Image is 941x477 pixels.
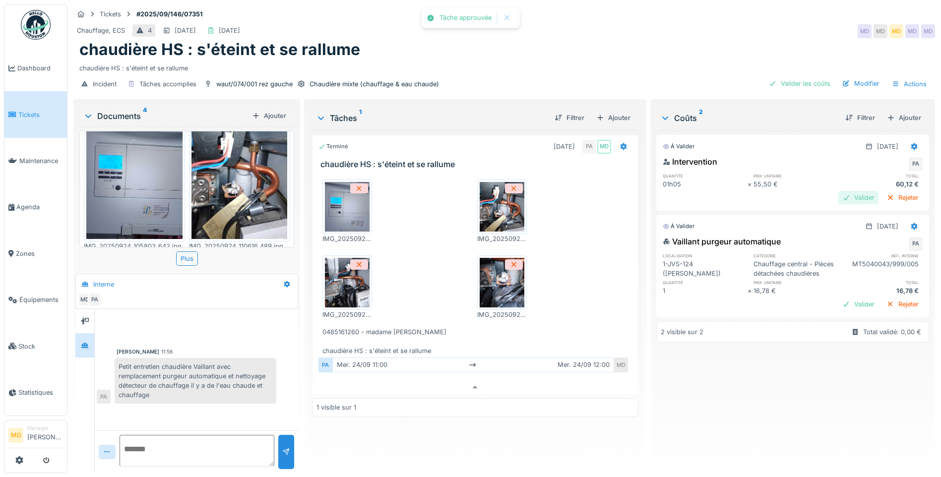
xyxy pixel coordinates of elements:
[148,26,152,35] div: 4
[661,327,703,337] div: 2 visible sur 2
[310,79,439,89] div: Chaudière mixte (chauffage & eau chaude)
[477,234,527,243] div: IMG_20250924_110616_489.jpg
[753,279,838,286] h6: prix unitaire
[838,252,923,259] h6: ref. interne
[19,156,63,166] span: Maintenance
[753,173,838,179] h6: prix unitaire
[4,231,67,277] a: Zones
[4,138,67,184] a: Maintenance
[663,252,747,259] h6: localisation
[660,112,837,124] div: Coûts
[117,348,159,356] div: [PERSON_NAME]
[838,179,923,189] div: 60,12 €
[19,295,63,304] span: Équipements
[663,179,747,189] div: 01h05
[320,160,634,169] h3: chaudière HS : s'éteint et se rallume
[753,252,838,259] h6: catégorie
[753,259,838,278] div: Chauffage central - Pièces détachées chaudières
[161,348,173,356] div: 11:56
[663,173,747,179] h6: quantité
[838,191,878,204] div: Valider
[325,258,370,307] img: 8de0eyzi89hgejed68tfrrr73ys3
[8,428,23,443] li: MD
[921,24,935,38] div: MD
[83,110,248,122] div: Documents
[663,259,747,278] div: 1-JVS-124 ([PERSON_NAME])
[663,286,747,296] div: 1
[27,424,63,432] div: Manager
[874,24,887,38] div: MD
[554,142,575,151] div: [DATE]
[79,60,929,73] div: chaudière HS : s'éteint et se rallume
[93,79,117,89] div: Incident
[551,111,588,124] div: Filtrer
[480,182,524,232] img: 365xwxrvt7njuow9pdh8nwxtjus3
[4,277,67,323] a: Équipements
[877,142,898,151] div: [DATE]
[18,388,63,397] span: Statistiques
[909,157,923,171] div: PA
[841,111,879,124] div: Filtrer
[86,111,183,239] img: 74yuaqvokdvlkl42jaupx0f7o7g7
[663,279,747,286] h6: quantité
[132,9,207,19] strong: #2025/09/146/07351
[765,77,834,90] div: Valider les coûts
[16,202,63,212] span: Agenda
[592,111,634,124] div: Ajouter
[838,77,883,90] div: Modifier
[16,249,63,258] span: Zones
[838,298,878,311] div: Valider
[79,40,360,59] h1: chaudière HS : s'éteint et se rallume
[882,298,923,311] div: Rejeter
[77,26,125,35] div: Chauffage, ECS
[318,142,348,151] div: Terminé
[663,222,694,231] div: À valider
[663,156,717,168] div: Intervention
[753,286,838,296] div: 16,78 €
[582,140,596,154] div: PA
[753,179,838,189] div: 55,50 €
[905,24,919,38] div: MD
[663,142,694,151] div: À valider
[139,79,196,89] div: Tâches accomplies
[748,286,754,296] div: ×
[838,279,923,286] h6: total
[316,403,356,412] div: 1 visible sur 1
[614,358,628,372] div: MD
[93,280,114,289] div: Interne
[863,327,921,337] div: Total validé: 0,00 €
[191,111,288,239] img: sfm7e5xajlv0mjyvbq587hcic8ag
[88,293,102,306] div: PA
[889,24,903,38] div: MD
[4,45,67,91] a: Dashboard
[858,24,872,38] div: MD
[699,112,703,124] sup: 2
[359,112,362,124] sup: 1
[18,110,63,119] span: Tickets
[883,111,925,124] div: Ajouter
[597,140,611,154] div: MD
[332,358,614,372] div: mer. 24/09 11:00 mer. 24/09 12:00
[97,390,111,404] div: PA
[887,77,931,91] div: Actions
[8,424,63,448] a: MD Manager[PERSON_NAME]
[27,424,63,446] li: [PERSON_NAME]
[4,369,67,416] a: Statistiques
[663,236,781,247] div: Vaillant purgeur automatique
[877,222,898,231] div: [DATE]
[4,91,67,137] a: Tickets
[189,241,290,251] div: IMG_20250924_110616_489.jpg
[322,310,372,319] div: IMG_20250924_114610_340.jpg
[248,109,290,122] div: Ajouter
[115,358,276,404] div: Petit entretien chaudière Vaillant avec remplacement purgeur automatique et nettoyage détecteur d...
[322,327,632,356] div: 0485161260 - madame [PERSON_NAME] chaudière HS : s'éteint et se rallume
[477,310,527,319] div: IMG_20250924_110915_142.jpg
[219,26,240,35] div: [DATE]
[21,10,51,40] img: Badge_color-CXgf-gQk.svg
[838,286,923,296] div: 16,78 €
[838,259,923,278] div: MT5040043/999/005
[322,234,372,243] div: IMG_20250924_105803_642.jpg
[143,110,147,122] sup: 4
[325,182,370,232] img: aof7x4rq9e45fcrpn9knm323xqq8
[100,9,121,19] div: Tickets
